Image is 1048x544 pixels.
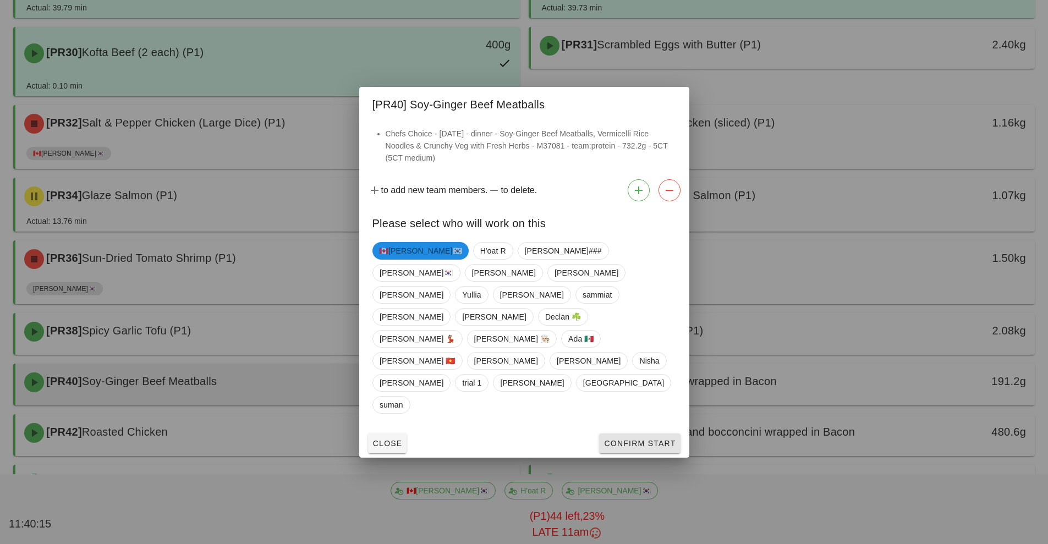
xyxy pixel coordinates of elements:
span: [PERSON_NAME] 💃🏽 [380,331,456,347]
span: [PERSON_NAME] [462,309,526,325]
span: [PERSON_NAME] [556,353,620,369]
span: Close [372,439,403,448]
span: [GEOGRAPHIC_DATA] [583,375,663,391]
span: [PERSON_NAME] [380,287,443,303]
span: [PERSON_NAME] [380,375,443,391]
span: [PERSON_NAME]### [524,243,601,259]
div: to add new team members. to delete. [359,175,689,206]
span: Nisha [639,353,659,369]
span: H'oat R [480,243,506,259]
span: suman [380,397,403,413]
span: sammiat [582,287,612,303]
span: [PERSON_NAME] [555,265,618,281]
span: [PERSON_NAME] [500,287,563,303]
div: Please select who will work on this [359,206,689,238]
span: [PERSON_NAME] 🇻🇳 [380,353,456,369]
span: 🇨🇦[PERSON_NAME]🇰🇷 [379,242,462,260]
span: Yullia [462,287,481,303]
span: [PERSON_NAME] [474,353,537,369]
span: [PERSON_NAME]🇰🇷 [380,265,453,281]
span: [PERSON_NAME] [471,265,535,281]
span: Declan ☘️ [545,309,580,325]
span: trial 1 [462,375,481,391]
button: Close [368,433,407,453]
span: [PERSON_NAME] [500,375,564,391]
span: Ada 🇲🇽 [568,331,594,347]
li: Chefs Choice - [DATE] - dinner - Soy-Ginger Beef Meatballs, Vermicelli Rice Noodles & Crunchy Veg... [386,128,676,164]
span: [PERSON_NAME] 👨🏼‍🍳 [474,331,550,347]
div: [PR40] Soy-Ginger Beef Meatballs [359,87,689,119]
button: Confirm Start [599,433,680,453]
span: [PERSON_NAME] [380,309,443,325]
span: Confirm Start [603,439,676,448]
